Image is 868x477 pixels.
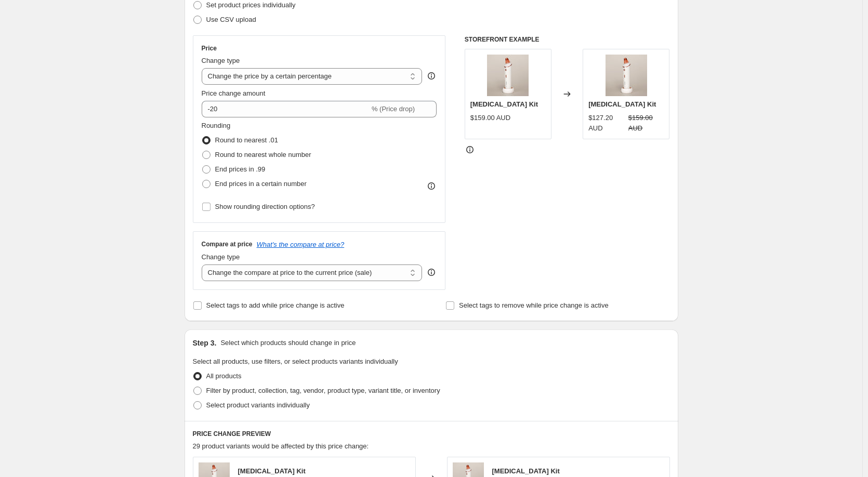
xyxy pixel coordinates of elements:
span: $159.00 AUD [470,114,510,122]
img: Mircroderm1_80x.jpg [606,55,647,96]
span: % (Price drop) [372,105,415,113]
button: What's the compare at price? [257,241,345,248]
h3: Price [202,44,217,52]
span: Select product variants individually [206,401,310,409]
span: [MEDICAL_DATA] Kit [588,100,656,108]
span: Use CSV upload [206,16,256,23]
h3: Compare at price [202,240,253,248]
span: Show rounding direction options? [215,203,315,210]
span: End prices in .99 [215,165,266,173]
div: help [426,71,437,81]
span: $127.20 AUD [588,114,613,132]
span: Price change amount [202,89,266,97]
span: Round to nearest whole number [215,151,311,158]
p: Select which products should change in price [220,338,356,348]
input: -15 [202,101,370,117]
span: Filter by product, collection, tag, vendor, product type, variant title, or inventory [206,387,440,394]
span: [MEDICAL_DATA] Kit [470,100,538,108]
span: 29 product variants would be affected by this price change: [193,442,369,450]
span: All products [206,372,242,380]
span: Rounding [202,122,231,129]
span: Round to nearest .01 [215,136,278,144]
span: Set product prices individually [206,1,296,9]
h6: STOREFRONT EXAMPLE [465,35,670,44]
h2: Step 3. [193,338,217,348]
span: Select all products, use filters, or select products variants individually [193,357,398,365]
span: End prices in a certain number [215,180,307,188]
span: Select tags to add while price change is active [206,301,345,309]
span: Change type [202,57,240,64]
div: help [426,267,437,277]
span: Select tags to remove while price change is active [459,301,609,309]
img: Mircroderm1_80x.jpg [487,55,529,96]
h6: PRICE CHANGE PREVIEW [193,430,670,438]
span: Change type [202,253,240,261]
span: [MEDICAL_DATA] Kit [492,467,560,475]
span: [MEDICAL_DATA] Kit [238,467,306,475]
span: $159.00 AUD [628,114,653,132]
